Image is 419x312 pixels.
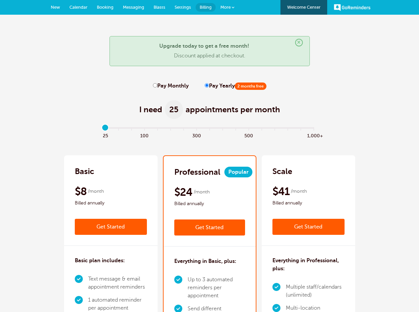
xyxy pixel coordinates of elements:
[174,200,245,208] span: Billed annually
[75,185,87,198] span: $8
[174,167,220,177] h2: Professional
[153,83,157,88] input: Pay Monthly
[138,131,151,139] span: 100
[220,5,231,10] span: More
[174,219,245,236] a: Get Started
[272,257,345,273] h3: Everything in Professional, plus:
[88,187,104,195] span: /month
[188,273,245,302] li: Up to 3 automated reminders per appointment
[174,257,236,265] h3: Everything in Basic, plus:
[165,100,183,119] span: 25
[205,83,266,89] label: Pay Yearly
[69,5,87,10] span: Calendar
[224,167,252,177] span: Popular
[200,5,212,10] span: Billing
[154,5,165,10] span: Blasts
[51,5,60,10] span: New
[205,83,209,88] input: Pay Yearly2 months free
[272,185,290,198] span: $41
[272,199,345,207] span: Billed annually
[291,187,307,195] span: /month
[272,219,345,235] a: Get Started
[307,131,320,139] span: 1,000+
[153,83,189,89] label: Pay Monthly
[174,185,193,199] span: $24
[175,5,191,10] span: Settings
[186,104,280,115] span: appointments per month
[97,5,114,10] span: Booking
[242,131,255,139] span: 500
[99,131,112,139] span: 25
[75,219,147,235] a: Get Started
[75,199,147,207] span: Billed annually
[272,166,292,177] h2: Scale
[194,188,210,196] span: /month
[88,273,147,294] li: Text message & email appointment reminders
[75,166,94,177] h2: Basic
[190,131,203,139] span: 300
[117,53,303,59] p: Discount applied at checkout.
[196,3,216,12] a: Billing
[139,104,162,115] span: I need
[123,5,144,10] span: Messaging
[235,83,266,90] span: 2 months free
[75,257,125,265] h3: Basic plan includes:
[286,281,345,302] li: Multiple staff/calendars (unlimited)
[295,39,303,46] span: ×
[159,43,249,49] strong: Upgrade today to get a free month!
